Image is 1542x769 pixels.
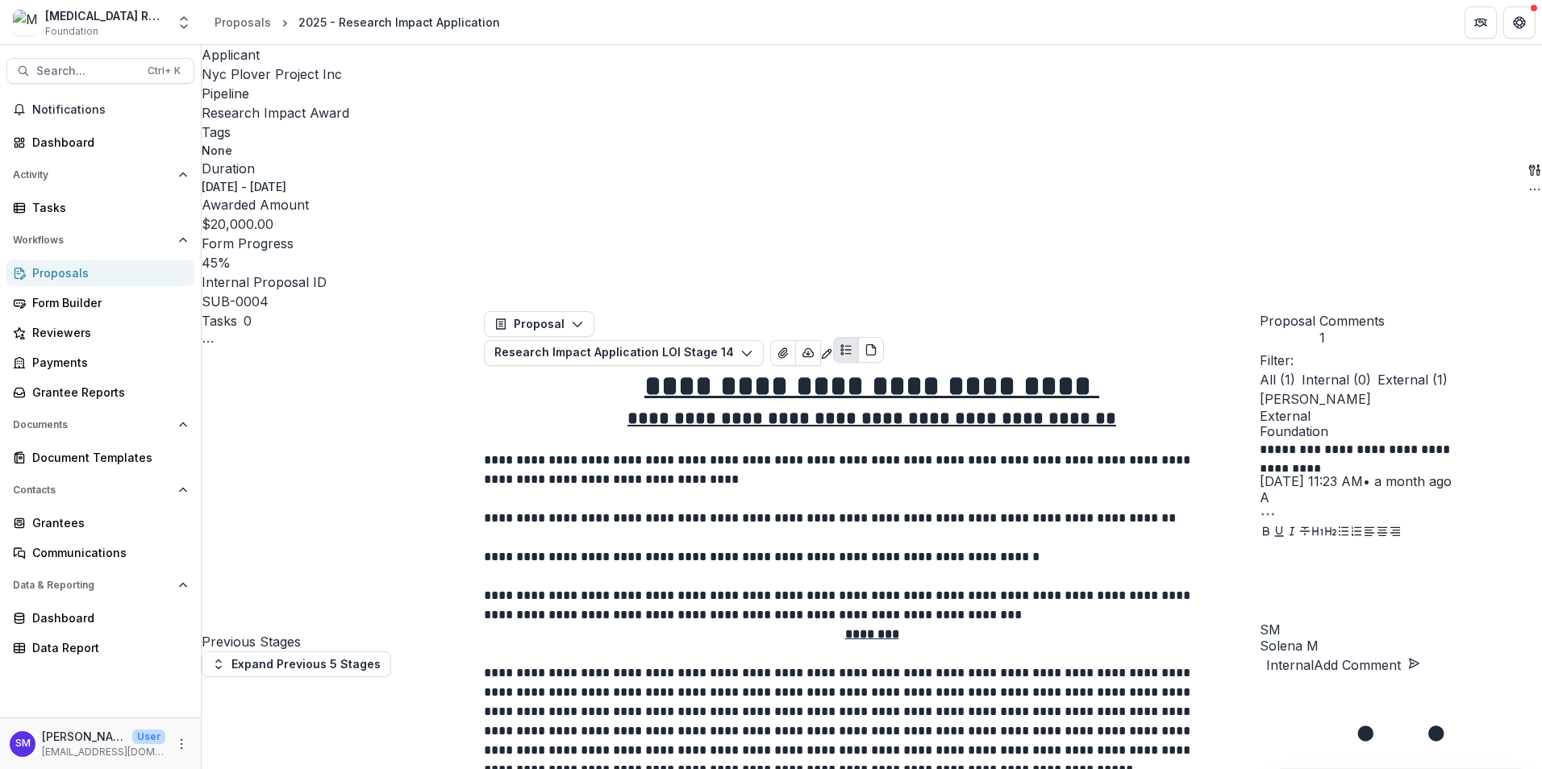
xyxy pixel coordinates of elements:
button: Align Left [1363,523,1376,542]
p: [DATE] - [DATE] [202,178,286,195]
button: Add Comment [1314,655,1420,675]
button: Open Activity [6,162,194,188]
p: Form Progress [202,234,294,253]
button: Internal [1260,655,1314,675]
span: Internal ( 0 ) [1302,370,1371,389]
button: Plaintext view [833,337,859,363]
span: 1 [1260,330,1385,346]
div: Tasks [32,199,181,216]
button: Heading 1 [1311,523,1324,542]
span: Search... [36,64,138,78]
span: Data & Reporting [13,580,172,591]
p: Duration [202,159,255,178]
span: External ( 1 ) [1377,370,1448,389]
a: Data Report [6,634,194,661]
a: Form Builder [6,289,194,316]
a: Payments [6,349,194,376]
span: 0 [244,313,252,329]
button: Open Documents [6,412,194,438]
p: [DATE] 11:23 AM • a month ago [1260,472,1542,491]
div: Document Templates [32,449,181,466]
button: Strike [1298,523,1311,542]
button: Open Data & Reporting [6,572,194,598]
div: 2025 - Research Impact Application [298,14,500,31]
span: Foundation [1260,424,1542,439]
p: Pipeline [202,84,249,103]
span: Contacts [13,484,172,496]
p: Tags [202,123,231,142]
span: All ( 1 ) [1260,370,1295,389]
a: Dashboard [6,129,194,156]
button: Underline [1273,523,1286,542]
div: Reviewers [32,324,181,341]
button: Search... [6,58,194,84]
button: Open entity switcher [173,6,195,39]
a: Grantee Reports [6,379,194,405]
p: [PERSON_NAME] [1260,389,1542,409]
p: Solena M [1260,636,1542,655]
div: Grantees [32,514,181,531]
div: Payments [32,354,181,371]
button: Open Workflows [6,227,194,253]
p: 45 % [202,253,231,272]
img: Misophonia Research Fund Workflow Sandbox [13,10,39,35]
p: Awarded Amount [202,195,309,214]
p: [EMAIL_ADDRESS][DOMAIN_NAME] [42,745,165,759]
button: Proposal [484,311,594,337]
p: Applicant [202,45,260,64]
a: Nyc Plover Project Inc [202,66,342,82]
button: Options [1260,504,1276,523]
p: None [202,142,232,159]
button: Align Right [1389,523,1402,542]
button: Proposal Comments [1260,311,1385,346]
p: SUB-0004 [202,292,269,311]
p: User [132,730,165,744]
div: Communications [32,544,181,561]
div: Grantee Reports [32,384,181,401]
a: Communications [6,539,194,566]
div: Proposals [32,264,181,281]
span: Foundation [45,24,98,39]
p: Filter: [1260,351,1542,370]
a: Tasks [6,194,194,221]
button: Ordered List [1350,523,1363,542]
h4: Previous Stages [202,632,484,651]
nav: breadcrumb [208,10,506,34]
a: Proposals [6,260,194,286]
div: Dashboard [32,134,181,151]
div: Solena Mednicoff [1260,623,1542,636]
a: Grantees [6,509,194,536]
button: Edit as form [820,340,833,366]
button: Expand Previous 5 Stages [202,651,391,677]
div: [MEDICAL_DATA] Research Fund Workflow Sandbox [45,7,166,24]
a: Document Templates [6,444,194,471]
span: Documents [13,419,172,430]
button: Toggle View Cancelled Tasks [202,330,215,350]
button: Research Impact Application LOI Stage 14 [484,340,764,366]
button: Align Center [1376,523,1389,542]
div: Form Builder [32,294,181,311]
p: $20,000.00 [202,214,273,234]
div: Data Report [32,639,181,656]
button: More [172,734,191,754]
div: Dashboard [32,609,181,626]
h3: Tasks [202,311,237,330]
p: Internal Proposal ID [202,272,327,292]
button: Open Contacts [6,477,194,503]
button: PDF view [858,337,884,363]
button: Get Help [1503,6,1536,39]
a: Reviewers [6,319,194,346]
span: Activity [13,169,172,181]
span: Notifications [32,103,188,117]
span: Workflows [13,235,172,246]
a: Dashboard [6,605,194,631]
div: Ctrl + K [144,62,184,80]
button: View Attached Files [770,340,796,366]
button: Bullet List [1337,523,1350,542]
a: Proposals [208,10,277,34]
p: Research Impact Award [202,103,349,123]
p: [PERSON_NAME] [42,728,126,745]
p: Internal [1266,655,1314,675]
div: Anna [1260,491,1542,504]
